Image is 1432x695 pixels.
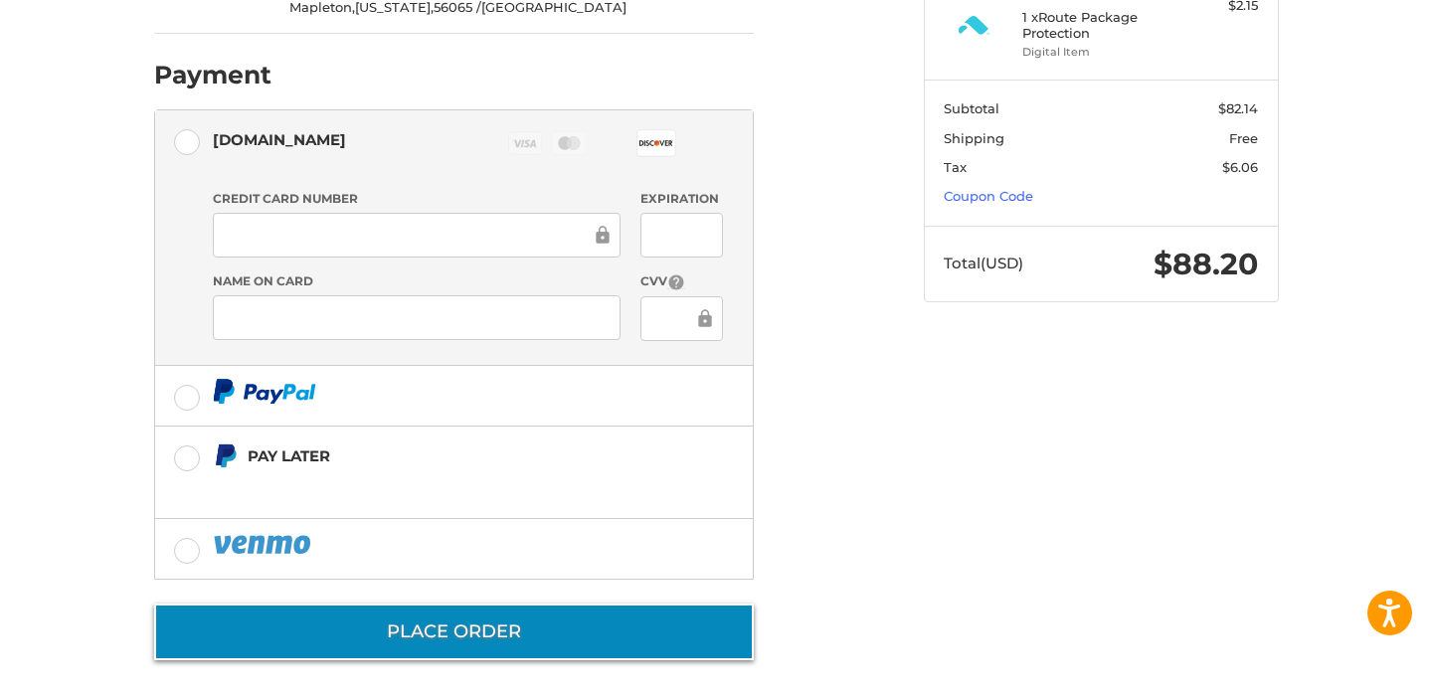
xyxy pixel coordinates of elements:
[213,190,621,208] label: Credit Card Number
[154,60,271,90] h2: Payment
[944,130,1004,146] span: Shipping
[944,100,999,116] span: Subtotal
[640,190,723,208] label: Expiration
[213,379,316,404] img: PayPal icon
[1022,44,1174,61] li: Digital Item
[213,532,314,557] img: PayPal icon
[1154,246,1258,282] span: $88.20
[944,254,1023,272] span: Total (USD)
[213,443,238,468] img: Pay Later icon
[1218,100,1258,116] span: $82.14
[1222,159,1258,175] span: $6.06
[944,159,967,175] span: Tax
[248,439,628,472] div: Pay Later
[213,123,346,156] div: [DOMAIN_NAME]
[1229,130,1258,146] span: Free
[213,272,621,290] label: Name on Card
[944,188,1033,204] a: Coupon Code
[213,477,628,494] iframe: PayPal Message 1
[1022,9,1174,42] h4: 1 x Route Package Protection
[154,604,754,660] button: Place Order
[640,272,723,291] label: CVV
